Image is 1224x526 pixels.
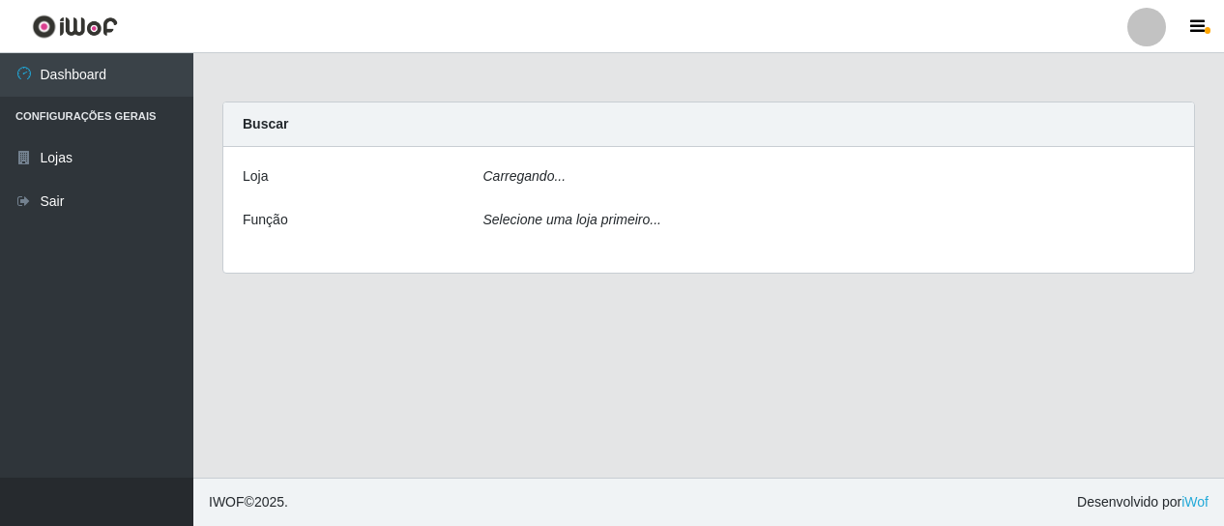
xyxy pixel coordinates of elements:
i: Carregando... [483,168,567,184]
label: Loja [243,166,268,187]
span: © 2025 . [209,492,288,512]
strong: Buscar [243,116,288,131]
span: IWOF [209,494,245,510]
label: Função [243,210,288,230]
i: Selecione uma loja primeiro... [483,212,661,227]
a: iWof [1181,494,1209,510]
span: Desenvolvido por [1077,492,1209,512]
img: CoreUI Logo [32,15,118,39]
